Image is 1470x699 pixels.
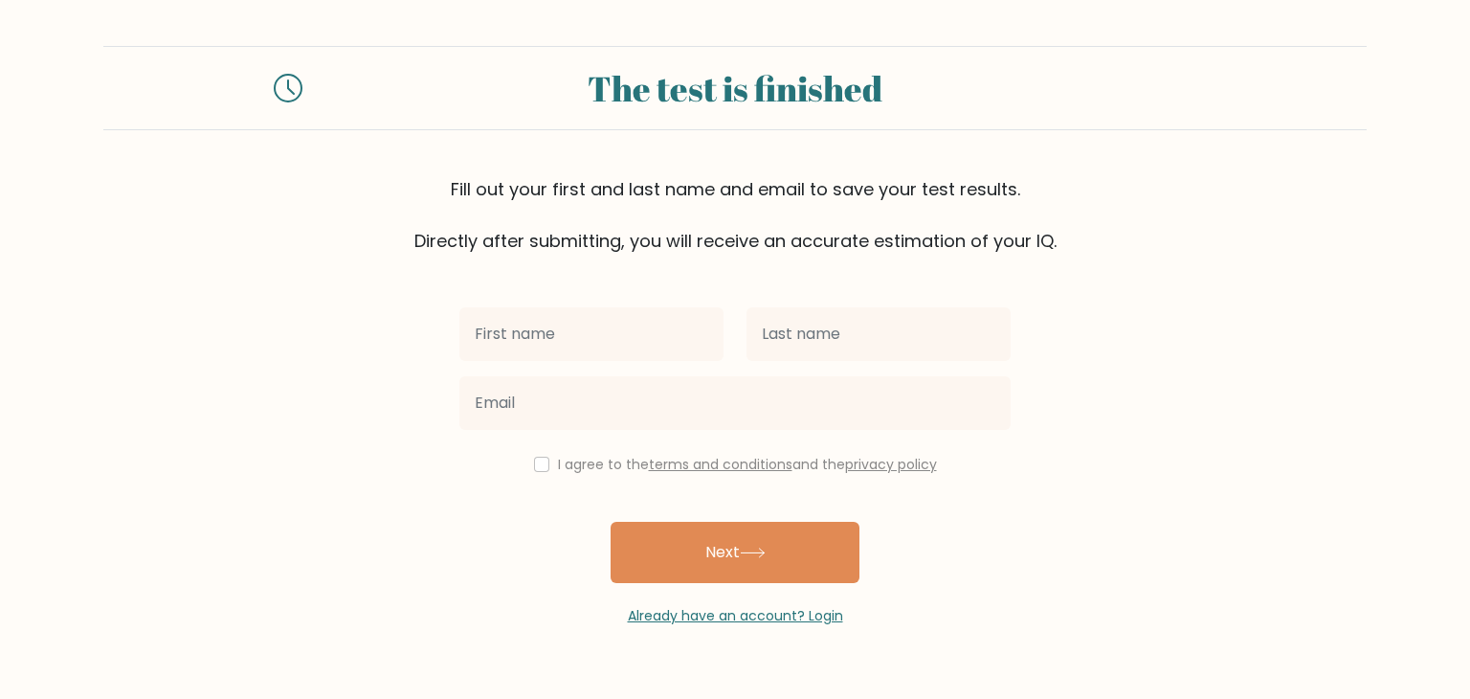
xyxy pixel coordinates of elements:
[459,307,724,361] input: First name
[746,307,1011,361] input: Last name
[459,376,1011,430] input: Email
[558,455,937,474] label: I agree to the and the
[649,455,792,474] a: terms and conditions
[628,606,843,625] a: Already have an account? Login
[611,522,859,583] button: Next
[845,455,937,474] a: privacy policy
[325,62,1145,114] div: The test is finished
[103,176,1367,254] div: Fill out your first and last name and email to save your test results. Directly after submitting,...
